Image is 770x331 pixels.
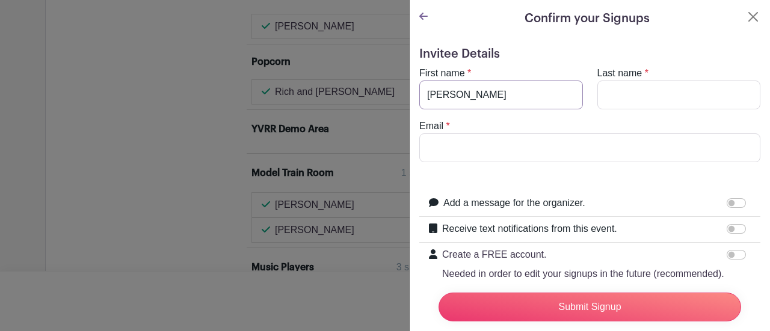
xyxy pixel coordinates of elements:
button: Close [746,10,760,24]
p: Needed in order to edit your signups in the future (recommended). [442,267,724,281]
label: Add a message for the organizer. [443,196,585,210]
label: Receive text notifications from this event. [442,222,617,236]
label: First name [419,66,465,80]
h5: Confirm your Signups [525,10,650,28]
h5: Invitee Details [419,47,760,61]
label: Email [419,119,443,133]
p: Create a FREE account. [442,247,724,262]
label: Last name [597,66,642,80]
input: Submit Signup [439,293,741,321]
